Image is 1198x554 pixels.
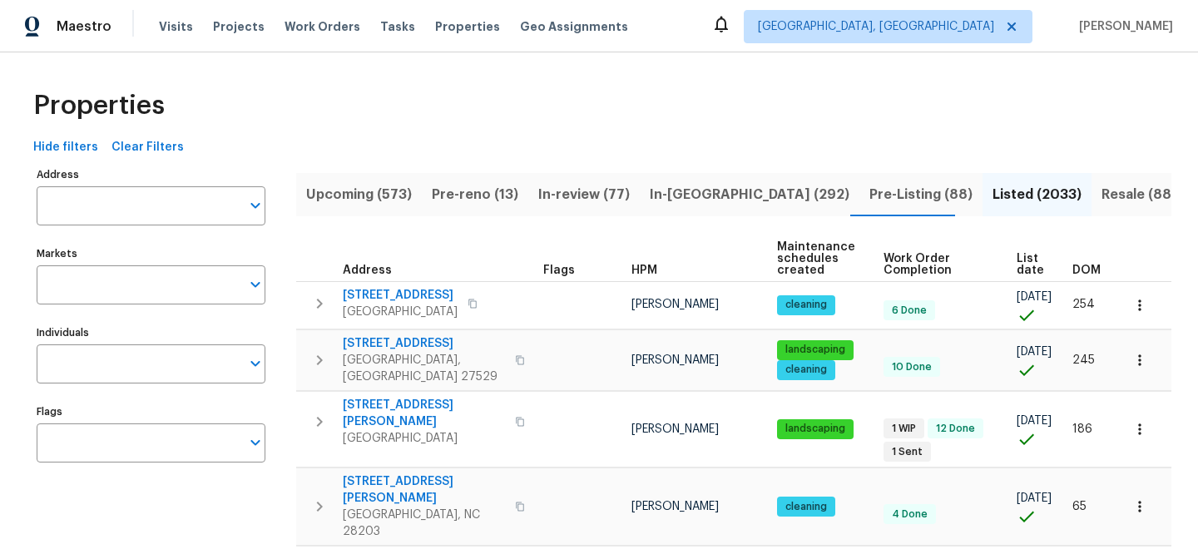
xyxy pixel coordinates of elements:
[1072,299,1095,310] span: 254
[631,265,657,276] span: HPM
[380,21,415,32] span: Tasks
[37,249,265,259] label: Markets
[343,473,505,507] span: [STREET_ADDRESS][PERSON_NAME]
[1072,501,1087,512] span: 65
[343,397,505,430] span: [STREET_ADDRESS][PERSON_NAME]
[885,445,929,459] span: 1 Sent
[929,422,982,436] span: 12 Done
[779,363,834,377] span: cleaning
[1101,183,1185,206] span: Resale (887)
[57,18,111,35] span: Maestro
[631,501,719,512] span: [PERSON_NAME]
[779,500,834,514] span: cleaning
[343,430,505,447] span: [GEOGRAPHIC_DATA]
[159,18,193,35] span: Visits
[343,335,505,352] span: [STREET_ADDRESS]
[631,299,719,310] span: [PERSON_NAME]
[1017,346,1052,358] span: [DATE]
[779,343,852,357] span: landscaping
[1017,415,1052,427] span: [DATE]
[993,183,1082,206] span: Listed (2033)
[244,431,267,454] button: Open
[885,304,933,318] span: 6 Done
[111,137,184,158] span: Clear Filters
[1017,253,1044,276] span: List date
[884,253,988,276] span: Work Order Completion
[306,183,412,206] span: Upcoming (573)
[538,183,630,206] span: In-review (77)
[244,273,267,296] button: Open
[37,407,265,417] label: Flags
[543,265,575,276] span: Flags
[1017,291,1052,303] span: [DATE]
[244,352,267,375] button: Open
[631,354,719,366] span: [PERSON_NAME]
[105,132,191,163] button: Clear Filters
[343,304,458,320] span: [GEOGRAPHIC_DATA]
[885,422,923,436] span: 1 WIP
[343,352,505,385] span: [GEOGRAPHIC_DATA], [GEOGRAPHIC_DATA] 27529
[27,132,105,163] button: Hide filters
[343,265,392,276] span: Address
[285,18,360,35] span: Work Orders
[1017,492,1052,504] span: [DATE]
[343,507,505,540] span: [GEOGRAPHIC_DATA], NC 28203
[650,183,849,206] span: In-[GEOGRAPHIC_DATA] (292)
[758,18,994,35] span: [GEOGRAPHIC_DATA], [GEOGRAPHIC_DATA]
[1072,354,1095,366] span: 245
[779,298,834,312] span: cleaning
[1072,265,1101,276] span: DOM
[33,137,98,158] span: Hide filters
[869,183,973,206] span: Pre-Listing (88)
[37,170,265,180] label: Address
[779,422,852,436] span: landscaping
[343,287,458,304] span: [STREET_ADDRESS]
[37,328,265,338] label: Individuals
[244,194,267,217] button: Open
[432,183,518,206] span: Pre-reno (13)
[631,423,719,435] span: [PERSON_NAME]
[885,507,934,522] span: 4 Done
[33,97,165,114] span: Properties
[885,360,938,374] span: 10 Done
[213,18,265,35] span: Projects
[777,241,855,276] span: Maintenance schedules created
[435,18,500,35] span: Properties
[1072,423,1092,435] span: 186
[1072,18,1173,35] span: [PERSON_NAME]
[520,18,628,35] span: Geo Assignments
